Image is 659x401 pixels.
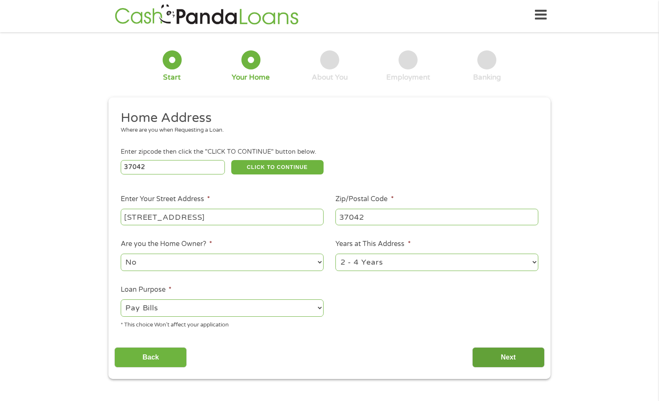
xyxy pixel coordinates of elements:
[121,285,172,294] label: Loan Purpose
[335,195,393,204] label: Zip/Postal Code
[121,195,210,204] label: Enter Your Street Address
[386,73,430,82] div: Employment
[232,73,270,82] div: Your Home
[112,3,301,27] img: GetLoanNow Logo
[231,160,324,174] button: CLICK TO CONTINUE
[121,209,324,225] input: 1 Main Street
[114,347,187,368] input: Back
[473,73,501,82] div: Banking
[163,73,181,82] div: Start
[335,240,410,249] label: Years at This Address
[121,318,324,329] div: * This choice Won’t affect your application
[121,240,212,249] label: Are you the Home Owner?
[121,147,538,157] div: Enter zipcode then click the "CLICK TO CONTINUE" button below.
[312,73,348,82] div: About You
[121,160,225,174] input: Enter Zipcode (e.g 01510)
[121,126,532,135] div: Where are you when Requesting a Loan.
[121,110,532,127] h2: Home Address
[472,347,545,368] input: Next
